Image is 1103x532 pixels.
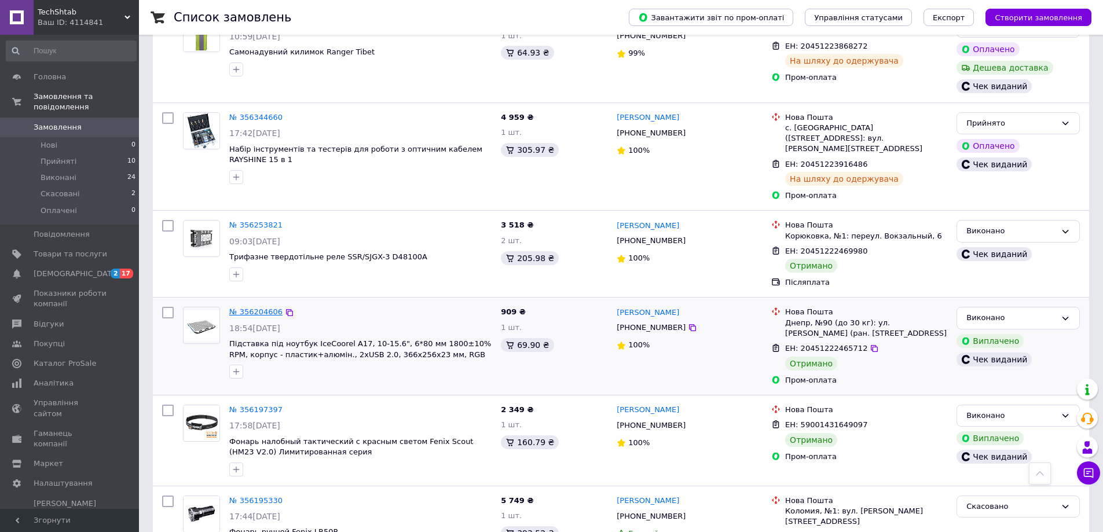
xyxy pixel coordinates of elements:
span: 2 [111,269,120,278]
div: Чек виданий [957,353,1032,366]
div: 160.79 ₴ [501,435,559,449]
span: 1 шт. [501,511,522,520]
span: Аналітика [34,378,74,388]
div: Чек виданий [957,450,1032,464]
span: 2 [131,189,135,199]
span: Прийняті [41,156,76,167]
span: 24 [127,173,135,183]
div: Виплачено [957,334,1024,348]
div: Отримано [785,259,837,273]
div: 305.97 ₴ [501,143,559,157]
a: № 356197397 [229,405,283,414]
span: ЕН: 20451223868272 [785,42,867,50]
span: Замовлення [34,122,82,133]
div: Виконано [966,410,1056,422]
div: 69.90 ₴ [501,338,554,352]
a: Набір інструментів та тестерів для роботи з оптичним кабелем RAYSHINE 15 в 1 [229,145,482,164]
div: [PHONE_NUMBER] [614,509,688,524]
a: [PERSON_NAME] [617,307,679,318]
span: 5 749 ₴ [501,496,533,505]
span: 100% [628,438,650,447]
div: [PHONE_NUMBER] [614,28,688,43]
div: [PHONE_NUMBER] [614,126,688,141]
a: [PERSON_NAME] [617,496,679,507]
a: Самонадувний килимок Ranger Tibet [229,47,375,56]
a: № 356204606 [229,307,283,316]
div: Отримано [785,357,837,370]
div: Оплачено [957,42,1019,56]
img: Фото товару [184,405,219,441]
div: Нова Пошта [785,220,947,230]
button: Створити замовлення [985,9,1091,26]
a: № 356195330 [229,496,283,505]
div: Ваш ID: 4114841 [38,17,139,28]
span: Головна [34,72,66,82]
div: Отримано [785,433,837,447]
div: Нова Пошта [785,112,947,123]
button: Експорт [924,9,974,26]
span: 17:58[DATE] [229,421,280,430]
span: Виконані [41,173,76,183]
span: Управління сайтом [34,398,107,419]
span: 17:44[DATE] [229,512,280,521]
div: Виплачено [957,431,1024,445]
div: Днепр, №90 (до 30 кг): ул. [PERSON_NAME] (ран. [STREET_ADDRESS] [785,318,947,339]
div: Коломия, №1: вул. [PERSON_NAME][STREET_ADDRESS] [785,506,947,527]
span: 2 349 ₴ [501,405,533,414]
span: 09:03[DATE] [229,237,280,246]
div: Нова Пошта [785,405,947,415]
button: Чат з покупцем [1077,461,1100,485]
div: На шляху до одержувача [785,172,903,186]
div: Пром-оплата [785,72,947,83]
span: Нові [41,140,57,151]
div: Корюковка, №1: переул. Вокзальный, 6 [785,231,947,241]
span: Покупці [34,339,65,349]
span: Скасовані [41,189,80,199]
span: Маркет [34,458,63,469]
div: Дешева доставка [957,61,1053,75]
div: [PHONE_NUMBER] [614,320,688,335]
span: Каталог ProSale [34,358,96,369]
button: Завантажити звіт по пром-оплаті [629,9,793,26]
a: № 356344660 [229,113,283,122]
div: Чек виданий [957,79,1032,93]
span: 99% [628,49,645,57]
span: 10 [127,156,135,167]
h1: Список замовлень [174,10,291,24]
span: 1 шт. [501,420,522,429]
span: Створити замовлення [995,13,1082,22]
a: Фото товару [183,220,220,257]
div: Оплачено [957,139,1019,153]
div: с. [GEOGRAPHIC_DATA] ([STREET_ADDRESS]: вул. [PERSON_NAME][STREET_ADDRESS] [785,123,947,155]
span: Налаштування [34,478,93,489]
span: 0 [131,206,135,216]
span: Експорт [933,13,965,22]
span: [PERSON_NAME] та рахунки [34,498,107,530]
a: Фонарь налобный тактический с красным светом Fenix Scout (HM23 V2.0) Лимитированная серия [229,437,473,457]
img: Фото товару [184,223,219,254]
span: 2 шт. [501,236,522,245]
a: Фото товару [183,307,220,344]
div: Прийнято [966,118,1056,130]
div: Пром-оплата [785,375,947,386]
span: 4 959 ₴ [501,113,533,122]
div: 205.98 ₴ [501,251,559,265]
span: ЕН: 20451223916486 [785,160,867,168]
a: [PERSON_NAME] [617,405,679,416]
a: [PERSON_NAME] [617,221,679,232]
img: Фото товару [184,310,219,341]
span: Управління статусами [814,13,903,22]
span: Завантажити звіт по пром-оплаті [638,12,784,23]
span: 100% [628,254,650,262]
span: 100% [628,340,650,349]
div: [PHONE_NUMBER] [614,418,688,433]
span: ЕН: 20451222465712 [785,344,867,353]
div: Чек виданий [957,247,1032,261]
div: 64.93 ₴ [501,46,554,60]
span: ЕН: 20451222469980 [785,247,867,255]
span: [DEMOGRAPHIC_DATA] [34,269,119,279]
img: Фото товару [184,113,219,148]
